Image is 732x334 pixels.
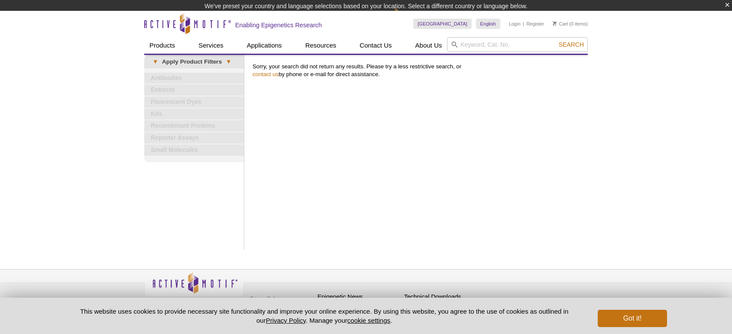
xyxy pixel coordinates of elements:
button: cookie settings [347,317,390,324]
a: Recombinant Proteins [144,120,244,132]
a: About Us [410,37,447,54]
a: Applications [242,37,287,54]
a: Privacy Policy [266,317,306,324]
a: Fluorescent Dyes [144,96,244,108]
a: ▾Apply Product Filters▾ [144,55,244,69]
p: Sorry, your search did not return any results. Please try a less restrictive search, or by phone ... [253,63,583,78]
a: Reporter Assays [144,132,244,144]
li: | [523,19,524,29]
a: contact us [253,71,279,77]
a: Contact Us [354,37,397,54]
a: ABOUT SSL CERTIFICATES [500,297,545,300]
a: [GEOGRAPHIC_DATA] [413,19,472,29]
a: Register [526,21,544,27]
a: Login [509,21,521,27]
p: This website uses cookies to provide necessary site functionality and improve your online experie... [65,307,583,325]
img: Active Motif, [144,270,244,305]
img: Change Here [394,6,417,27]
button: Search [556,41,586,48]
h4: Epigenetic News [317,293,400,301]
a: Kits [144,109,244,120]
span: ▾ [222,58,235,66]
a: Small Molecules [144,145,244,156]
h4: Technical Downloads [404,293,486,301]
img: Your Cart [553,21,557,26]
input: Keyword, Cat. No. [447,37,588,52]
span: ▾ [149,58,162,66]
a: Antibodies [144,73,244,84]
h2: Enabling Epigenetics Research [235,21,322,29]
a: Products [144,37,180,54]
a: Resources [300,37,342,54]
span: Search [559,41,584,48]
a: Privacy Policy [248,292,282,305]
li: (0 items) [553,19,588,29]
button: Got it! [598,310,667,327]
a: Cart [553,21,568,27]
a: Services [193,37,229,54]
a: English [476,19,500,29]
a: Extracts [144,84,244,96]
table: Click to Verify - This site chose Symantec SSL for secure e-commerce and confidential communicati... [491,285,556,304]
